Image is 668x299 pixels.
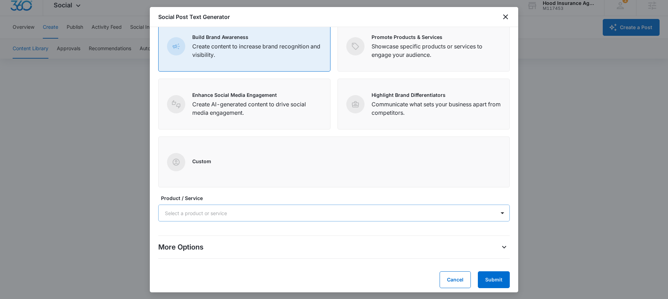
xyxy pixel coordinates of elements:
[27,41,63,46] div: Domain Overview
[501,13,510,21] button: close
[192,91,322,99] p: Enhance Social Media Engagement
[192,158,211,165] p: Custom
[440,271,471,288] button: Cancel
[78,41,118,46] div: Keywords by Traffic
[499,241,510,253] button: More Options
[158,242,203,252] p: More Options
[372,33,501,41] p: Promote Products & Services
[11,11,17,17] img: logo_orange.svg
[192,42,322,59] p: Create content to increase brand recognition and visibility.
[18,18,77,24] div: Domain: [DOMAIN_NAME]
[20,11,34,17] div: v 4.0.25
[372,100,501,117] p: Communicate what sets your business apart from competitors.
[192,33,322,41] p: Build Brand Awareness
[11,18,17,24] img: website_grey.svg
[158,13,230,21] h1: Social Post Text Generator
[161,194,513,202] label: Product / Service
[70,41,75,46] img: tab_keywords_by_traffic_grey.svg
[19,41,25,46] img: tab_domain_overview_orange.svg
[372,42,501,59] p: Showcase specific products or services to engage your audience.
[192,100,322,117] p: Create AI-generated content to drive social media engagement.
[372,91,501,99] p: Highlight Brand Differentiators
[478,271,510,288] button: Submit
